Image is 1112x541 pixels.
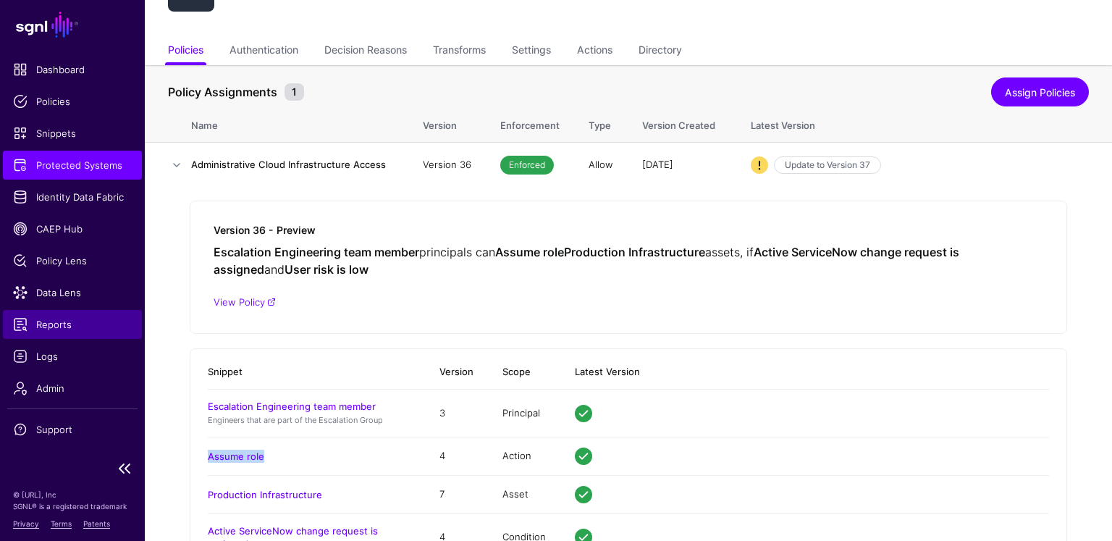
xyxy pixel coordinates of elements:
[13,190,132,204] span: Identity Data Fabric
[208,355,425,390] th: Snippet
[639,38,682,65] a: Directory
[13,381,132,395] span: Admin
[488,390,560,437] td: Principal
[408,104,486,142] th: Version
[512,38,551,65] a: Settings
[488,475,560,513] td: Asset
[3,310,142,339] a: Reports
[13,349,132,364] span: Logs
[500,156,554,175] span: Enforced
[3,246,142,275] a: Policy Lens
[13,253,132,268] span: Policy Lens
[991,77,1089,106] a: Assign Policies
[3,278,142,307] a: Data Lens
[642,159,673,170] span: [DATE]
[13,94,132,109] span: Policies
[3,183,142,211] a: Identity Data Fabric
[214,225,1043,237] h5: Version 36 - Preview
[425,475,488,513] td: 7
[3,119,142,148] a: Snippets
[191,104,408,142] th: Name
[208,400,376,412] a: Escalation Engineering team member
[3,87,142,116] a: Policies
[425,355,488,390] th: Version
[495,245,564,259] strong: Assume role
[164,83,281,101] span: Policy Assignments
[564,245,705,259] strong: Production Infrastructure
[285,83,304,101] small: 1
[208,450,264,462] a: Assume role
[229,38,298,65] a: Authentication
[13,126,132,141] span: Snippets
[214,296,276,308] a: View Policy
[214,245,419,259] strong: Escalation Engineering team member
[3,151,142,180] a: Protected Systems
[486,104,574,142] th: Enforcement
[574,104,628,142] th: Type
[560,355,1049,390] th: Latest Version
[13,317,132,332] span: Reports
[425,390,488,437] td: 3
[264,262,285,277] span: and
[408,142,486,188] td: Version 36
[3,214,142,243] a: CAEP Hub
[488,437,560,475] td: Action
[13,158,132,172] span: Protected Systems
[13,519,39,528] a: Privacy
[736,104,1112,142] th: Latest Version
[13,222,132,236] span: CAEP Hub
[168,38,203,65] a: Policies
[3,342,142,371] a: Logs
[574,142,628,188] td: Allow
[13,500,132,512] p: SGNL® is a registered trademark
[3,55,142,84] a: Dashboard
[83,519,110,528] a: Patents
[3,374,142,403] a: Admin
[13,285,132,300] span: Data Lens
[705,245,740,259] span: assets
[740,245,754,259] span: , if
[51,519,72,528] a: Terms
[324,38,407,65] a: Decision Reasons
[419,245,495,259] span: principals can
[208,489,322,500] a: Production Infrastructure
[774,156,881,174] a: Update to Version 37
[13,489,132,500] p: © [URL], Inc
[285,262,368,277] strong: User risk is low
[425,437,488,475] td: 4
[208,414,410,427] p: Engineers that are part of the Escalation Group
[628,104,736,142] th: Version Created
[488,355,560,390] th: Scope
[191,158,394,171] h4: Administrative Cloud Infrastructure Access
[577,38,612,65] a: Actions
[13,422,132,437] span: Support
[13,62,132,77] span: Dashboard
[433,38,486,65] a: Transforms
[9,9,136,41] a: SGNL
